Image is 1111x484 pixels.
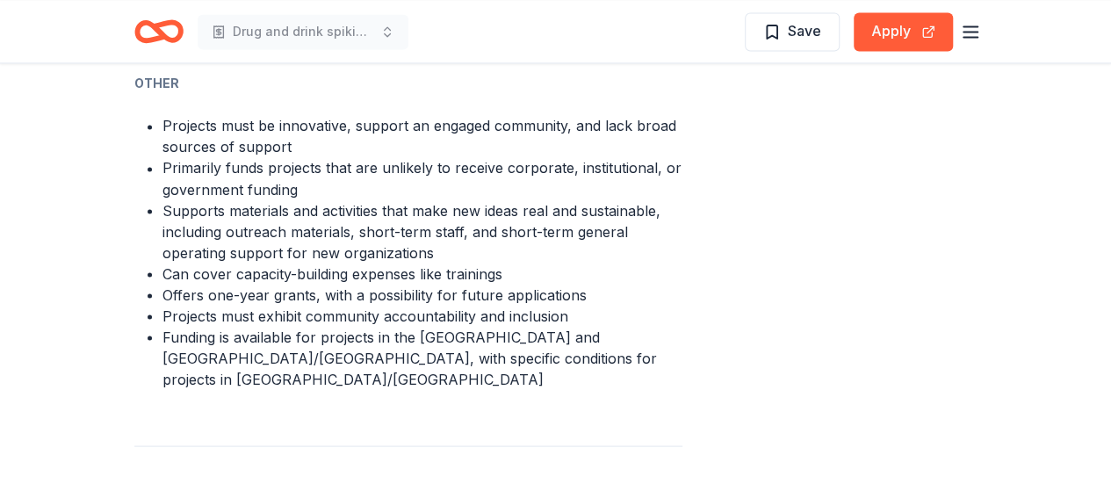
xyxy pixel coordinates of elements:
[854,12,953,51] button: Apply
[162,263,682,284] li: Can cover capacity-building expenses like trainings
[134,11,184,52] a: Home
[162,157,682,199] li: Primarily funds projects that are unlikely to receive corporate, institutional, or government fun...
[198,14,408,49] button: Drug and drink spiking education awareness
[233,21,373,42] span: Drug and drink spiking education awareness
[162,326,682,389] li: Funding is available for projects in the [GEOGRAPHIC_DATA] and [GEOGRAPHIC_DATA]/[GEOGRAPHIC_DATA...
[745,12,840,51] button: Save
[162,284,682,305] li: Offers one-year grants, with a possibility for future applications
[162,199,682,263] li: Supports materials and activities that make new ideas real and sustainable, including outreach ma...
[134,73,682,94] div: Other
[162,115,682,157] li: Projects must be innovative, support an engaged community, and lack broad sources of support
[162,305,682,326] li: Projects must exhibit community accountability and inclusion
[788,19,821,42] span: Save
